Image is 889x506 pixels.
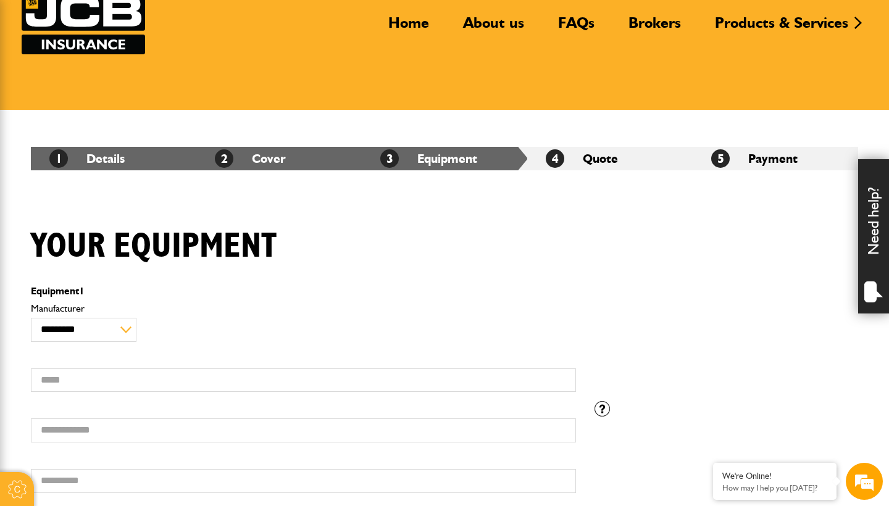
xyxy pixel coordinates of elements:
[31,286,576,296] p: Equipment
[549,14,604,42] a: FAQs
[706,14,858,42] a: Products & Services
[362,147,527,170] li: Equipment
[79,285,85,297] span: 1
[215,151,286,166] a: 2Cover
[527,147,693,170] li: Quote
[31,304,576,313] label: Manufacturer
[49,149,68,168] span: 1
[31,226,277,267] h1: Your equipment
[215,149,233,168] span: 2
[380,149,399,168] span: 3
[693,147,858,170] li: Payment
[722,483,827,492] p: How may I help you today?
[546,149,564,168] span: 4
[619,14,690,42] a: Brokers
[379,14,438,42] a: Home
[454,14,533,42] a: About us
[722,471,827,481] div: We're Online!
[49,151,125,166] a: 1Details
[711,149,730,168] span: 5
[858,159,889,313] div: Need help?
